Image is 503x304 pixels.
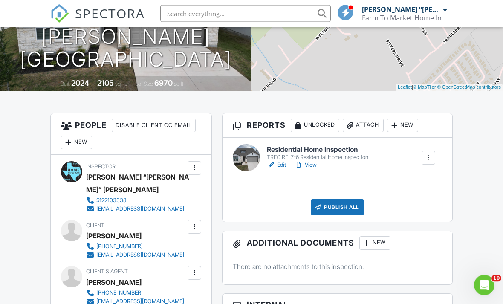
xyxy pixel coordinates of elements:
a: [PERSON_NAME] [86,276,142,289]
span: Client [86,223,104,229]
div: Unlocked [291,119,339,133]
div: | [396,84,503,91]
a: Leaflet [398,85,412,90]
a: [PHONE_NUMBER] [86,243,184,251]
span: Lot Size [135,81,153,87]
div: Farm To Market Home Inspections [362,14,447,22]
p: There are no attachments to this inspection. [233,262,442,272]
div: TREC REI 7-6 Residential Home Inspection [267,154,368,161]
a: [EMAIL_ADDRESS][DOMAIN_NAME] [86,205,185,214]
span: sq. ft. [115,81,127,87]
div: [PERSON_NAME] “[PERSON_NAME]” [PERSON_NAME] [362,5,441,14]
a: [EMAIL_ADDRESS][DOMAIN_NAME] [86,251,184,260]
iframe: Intercom live chat [474,275,494,295]
div: 6970 [154,79,173,88]
div: 2105 [97,79,114,88]
a: [PHONE_NUMBER] [86,289,184,298]
img: The Best Home Inspection Software - Spectora [50,4,69,23]
input: Search everything... [160,5,331,22]
span: sq.ft. [174,81,185,87]
a: SPECTORA [50,12,145,29]
a: 5122103338 [86,197,185,205]
span: Client's Agent [86,269,128,275]
div: Publish All [311,200,364,216]
div: [EMAIL_ADDRESS][DOMAIN_NAME] [96,252,184,259]
div: 5122103338 [96,197,127,204]
span: Inspector [86,164,116,170]
h3: Reports [223,114,452,138]
div: [PHONE_NUMBER] [96,290,143,297]
a: Edit [267,161,286,170]
a: Residential Home Inspection TREC REI 7-6 Residential Home Inspection [267,146,368,161]
a: © MapTiler [413,85,436,90]
div: Disable Client CC Email [112,119,196,133]
a: © OpenStreetMap contributors [437,85,501,90]
h3: Additional Documents [223,232,452,256]
span: Built [61,81,70,87]
div: New [387,119,418,133]
span: 10 [491,275,501,282]
div: [PERSON_NAME] “[PERSON_NAME]” [PERSON_NAME] [86,171,192,197]
div: New [61,136,92,150]
a: View [295,161,317,170]
h3: People [51,114,211,155]
div: New [359,237,390,250]
div: Attach [343,119,384,133]
div: [PHONE_NUMBER] [96,243,143,250]
span: SPECTORA [75,4,145,22]
div: [PERSON_NAME] [86,230,142,243]
div: [EMAIL_ADDRESS][DOMAIN_NAME] [96,206,184,213]
div: 2024 [71,79,89,88]
h6: Residential Home Inspection [267,146,368,154]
